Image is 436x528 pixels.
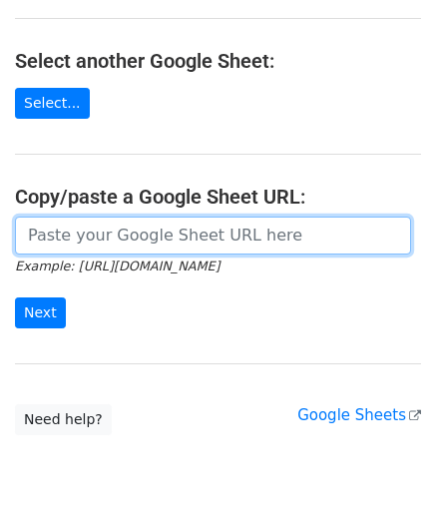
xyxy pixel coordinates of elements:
[15,404,112,435] a: Need help?
[15,88,90,119] a: Select...
[15,185,421,209] h4: Copy/paste a Google Sheet URL:
[297,406,421,424] a: Google Sheets
[336,432,436,528] iframe: Chat Widget
[15,217,411,255] input: Paste your Google Sheet URL here
[15,49,421,73] h4: Select another Google Sheet:
[15,259,219,273] small: Example: [URL][DOMAIN_NAME]
[15,297,66,328] input: Next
